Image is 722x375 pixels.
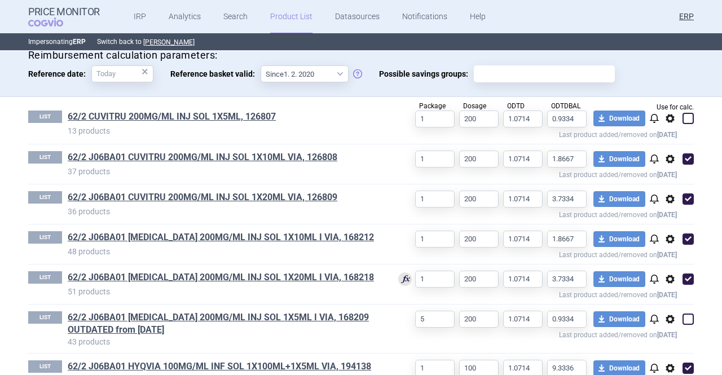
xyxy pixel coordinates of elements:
[68,311,381,336] a: 62/2 J06BA01 [MEDICAL_DATA] 200MG/ML INJ SOL 1X5ML I VIA, 168209 OUTDATED from [DATE]
[593,151,645,167] button: Download
[381,248,677,259] p: Last product added/removed on
[657,291,677,299] strong: [DATE]
[657,171,677,179] strong: [DATE]
[68,125,381,136] p: 13 products
[593,191,645,207] button: Download
[68,151,381,166] h1: 62/2 J06BA01 CUVITRU 200MG/ML INJ SOL 1X10ML VIA, 126808
[507,102,525,110] span: ODTD
[68,206,381,217] p: 36 products
[68,271,374,284] a: 62/2 J06BA01 [MEDICAL_DATA] 200MG/ML INJ SOL 1X20ML I VIA, 168218
[68,111,276,123] a: 62/2 CUVITRU 200MG/ML INJ SOL 1X5ML, 126807
[657,211,677,219] strong: [DATE]
[593,311,645,327] button: Download
[73,38,86,46] strong: ERP
[379,65,474,82] span: Possible savings groups:
[28,6,100,17] strong: Price Monitor
[593,271,645,287] button: Download
[657,251,677,259] strong: [DATE]
[419,102,446,110] span: Package
[28,65,91,82] span: Reference date:
[381,168,677,179] p: Last product added/removed on
[28,48,694,63] h4: Reimbursement calculation parameters:
[142,65,148,78] div: ×
[28,111,62,123] p: LIST
[68,191,337,204] a: 62/2 J06BA01 CUVITRU 200MG/ML INJ SOL 1X20ML VIA, 126809
[381,208,677,219] p: Last product added/removed on
[68,231,381,246] h1: 62/2 J06BA01 HIZENTRA 200MG/ML INJ SOL 1X10ML I VIA, 168212
[68,286,381,297] p: 51 products
[593,231,645,247] button: Download
[478,67,611,81] input: Possible savings groups:
[261,65,349,82] select: Reference basket valid:
[381,128,677,139] p: Last product added/removed on
[68,231,374,244] a: 62/2 J06BA01 [MEDICAL_DATA] 200MG/ML INJ SOL 1X10ML I VIA, 168212
[28,6,100,28] a: Price MonitorCOGVIO
[143,38,195,47] button: [PERSON_NAME]
[657,131,677,139] strong: [DATE]
[68,336,381,347] p: 43 products
[551,102,580,110] span: ODTDBAL
[68,246,381,257] p: 48 products
[170,65,261,82] span: Reference basket valid:
[68,111,381,125] h1: 62/2 CUVITRU 200MG/ML INJ SOL 1X5ML, 126807
[28,271,62,284] p: LIST
[593,111,645,126] button: Download
[463,102,486,110] span: Dosage
[28,191,62,204] p: LIST
[28,17,79,27] span: COGVIO
[68,360,381,375] h1: 62/2 J06BA01 HYQVIA 100MG/ML INF SOL 1X100ML+1X5ML VIA, 194138
[657,104,694,111] span: Use for calc.
[657,331,677,339] strong: [DATE]
[68,311,381,336] h1: 62/2 J06BA01 HIZENTRA 200MG/ML INJ SOL 1X5ML I VIA, 168209 OUTDATED from 6.10.2025
[68,166,381,177] p: 37 products
[68,271,381,286] h1: 62/2 J06BA01 HIZENTRA 200MG/ML INJ SOL 1X20ML I VIA, 168218
[91,65,153,82] input: Reference date:×
[28,231,62,244] p: LIST
[68,360,371,373] a: 62/2 J06BA01 HYQVIA 100MG/ML INF SOL 1X100ML+1X5ML VIA, 194138
[28,360,62,373] p: LIST
[28,151,62,164] p: LIST
[68,191,381,206] h1: 62/2 J06BA01 CUVITRU 200MG/ML INJ SOL 1X20ML VIA, 126809
[68,151,337,164] a: 62/2 J06BA01 CUVITRU 200MG/ML INJ SOL 1X10ML VIA, 126808
[381,288,677,299] p: Last product added/removed on
[381,328,677,339] p: Last product added/removed on
[28,311,62,324] p: LIST
[28,33,694,50] p: Impersonating Switch back to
